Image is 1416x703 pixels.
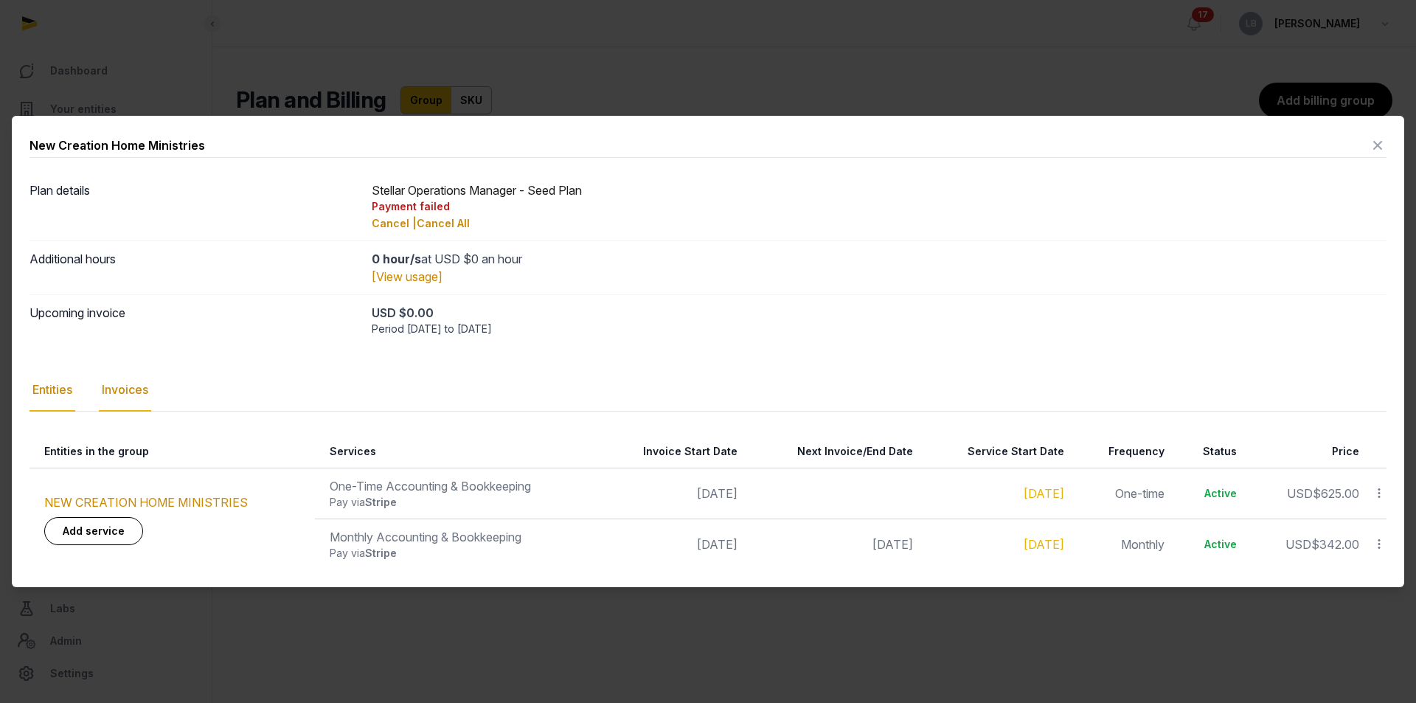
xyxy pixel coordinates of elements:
[1188,537,1237,552] div: Active
[44,495,248,510] a: NEW CREATION HOME MINISTRIES
[1073,468,1173,519] td: One-time
[44,517,143,545] a: Add service
[372,217,417,229] span: Cancel |
[365,496,397,508] span: Stripe
[330,477,589,495] div: One-Time Accounting & Bookkeeping
[29,435,315,468] th: Entities in the group
[372,252,421,266] strong: 0 hour/s
[29,136,205,154] div: New Creation Home Ministries
[598,519,746,570] td: [DATE]
[29,250,360,285] dt: Additional hours
[29,369,75,412] div: Entities
[1073,435,1173,468] th: Frequency
[1188,486,1237,501] div: Active
[1073,519,1173,570] td: Monthly
[1246,435,1368,468] th: Price
[330,495,589,510] div: Pay via
[372,322,1386,336] div: Period [DATE] to [DATE]
[746,435,922,468] th: Next Invoice/End Date
[1287,486,1313,501] span: USD
[330,546,589,561] div: Pay via
[29,304,360,336] dt: Upcoming invoice
[1313,486,1359,501] span: $625.00
[372,199,1386,214] div: Payment failed
[1311,537,1359,552] span: $342.00
[1285,537,1311,552] span: USD
[922,435,1073,468] th: Service Start Date
[598,435,746,468] th: Invoice Start Date
[372,250,1386,268] div: at USD $0 an hour
[29,369,1386,412] nav: Tabs
[372,304,1386,322] div: USD $0.00
[365,547,397,559] span: Stripe
[330,528,589,546] div: Monthly Accounting & Bookkeeping
[1173,435,1246,468] th: Status
[1024,486,1064,501] a: [DATE]
[372,181,1386,232] div: Stellar Operations Manager - Seed Plan
[1024,537,1064,552] a: [DATE]
[372,269,442,284] a: [View usage]
[417,217,470,229] span: Cancel All
[99,369,151,412] div: Invoices
[29,181,360,232] dt: Plan details
[872,537,913,552] span: [DATE]
[598,468,746,519] td: [DATE]
[315,435,598,468] th: Services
